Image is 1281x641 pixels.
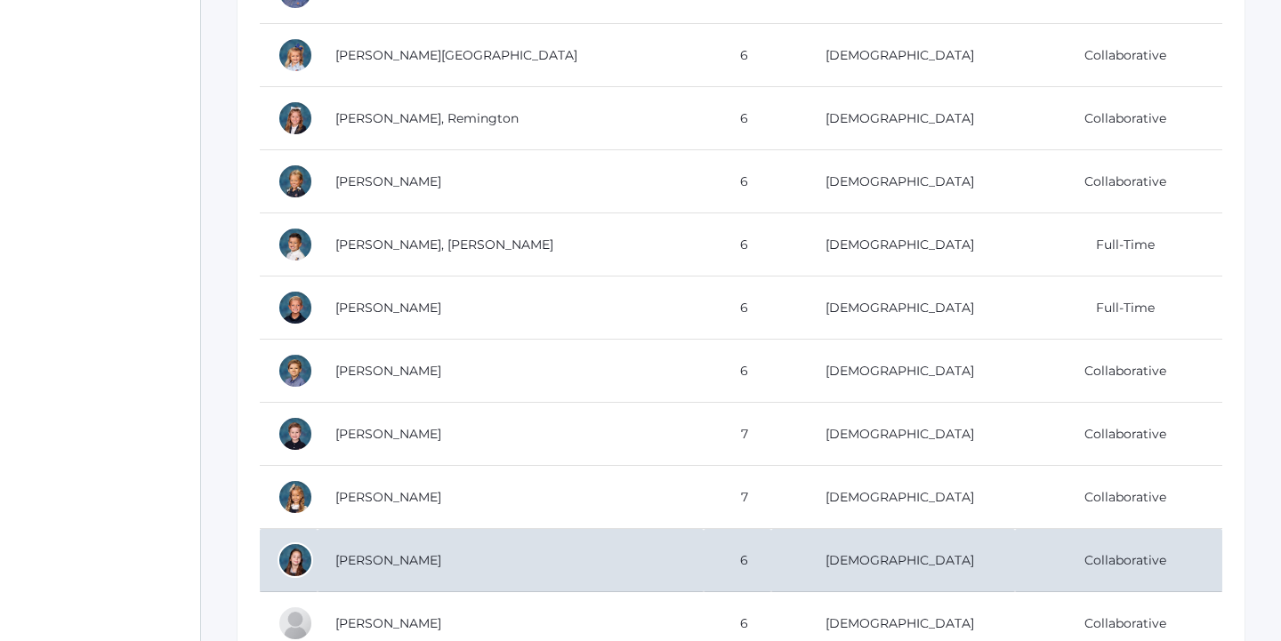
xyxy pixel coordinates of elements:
a: [PERSON_NAME] [335,552,441,568]
td: [DEMOGRAPHIC_DATA] [771,87,1015,150]
td: Collaborative [1015,466,1222,529]
td: 7 [704,466,771,529]
td: [DEMOGRAPHIC_DATA] [771,529,1015,592]
td: Full-Time [1015,213,1222,276]
td: [DEMOGRAPHIC_DATA] [771,340,1015,403]
td: 6 [704,150,771,213]
div: Theodore Smith [278,416,313,452]
a: [PERSON_NAME] [335,363,441,379]
td: Collaborative [1015,150,1222,213]
div: Shiloh Laubacher [278,37,313,73]
td: [DEMOGRAPHIC_DATA] [771,150,1015,213]
div: Cooper Reyes [278,227,313,262]
div: Remington Mastro [278,100,313,136]
td: Collaborative [1015,403,1222,466]
td: Collaborative [1015,529,1222,592]
a: [PERSON_NAME] [335,426,441,442]
td: Collaborative [1015,24,1222,87]
a: [PERSON_NAME], [PERSON_NAME] [335,236,553,252]
div: Remmie Tourje [278,542,313,578]
a: [PERSON_NAME] [335,615,441,631]
div: Noah Smith [278,353,313,389]
td: [DEMOGRAPHIC_DATA] [771,24,1015,87]
a: [PERSON_NAME], Remington [335,110,519,126]
div: Brooks Roberts [278,290,313,325]
td: Full-Time [1015,276,1222,340]
td: 6 [704,340,771,403]
td: [DEMOGRAPHIC_DATA] [771,276,1015,340]
td: [DEMOGRAPHIC_DATA] [771,403,1015,466]
td: 6 [704,24,771,87]
td: 6 [704,529,771,592]
td: [DEMOGRAPHIC_DATA] [771,466,1015,529]
a: [PERSON_NAME][GEOGRAPHIC_DATA] [335,47,577,63]
div: Mary Wallock [278,605,313,641]
div: Emery Pedrick [278,164,313,199]
div: Faye Thompson [278,479,313,515]
td: 6 [704,87,771,150]
td: 7 [704,403,771,466]
td: 6 [704,276,771,340]
td: Collaborative [1015,87,1222,150]
a: [PERSON_NAME] [335,300,441,316]
td: [DEMOGRAPHIC_DATA] [771,213,1015,276]
td: Collaborative [1015,340,1222,403]
a: [PERSON_NAME] [335,173,441,189]
a: [PERSON_NAME] [335,489,441,505]
td: 6 [704,213,771,276]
